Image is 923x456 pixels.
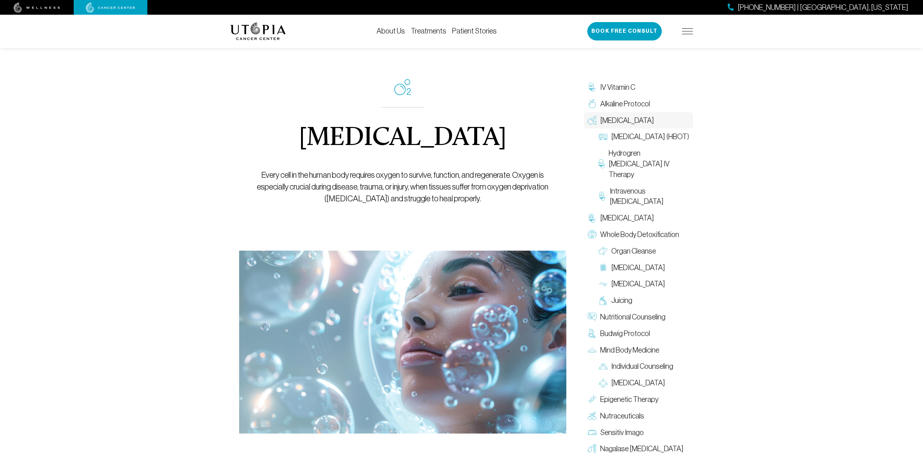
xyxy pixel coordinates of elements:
img: Oxygen Therapy [588,116,597,125]
img: Individual Counseling [599,362,608,371]
a: Budwig Protocol [584,325,693,342]
a: Alkaline Protocol [584,96,693,112]
img: Colon Therapy [599,263,608,272]
span: Intravenous [MEDICAL_DATA] [610,186,689,207]
span: [MEDICAL_DATA] [600,213,654,223]
span: [MEDICAL_DATA] [600,115,654,126]
a: [MEDICAL_DATA] [595,276,693,292]
h1: [MEDICAL_DATA] [299,125,506,152]
a: Whole Body Detoxification [584,226,693,243]
span: Whole Body Detoxification [600,229,679,240]
img: Nutritional Counseling [588,312,597,321]
a: [MEDICAL_DATA] [584,112,693,129]
a: [MEDICAL_DATA] (HBOT) [595,128,693,145]
img: Alkaline Protocol [588,99,597,108]
img: Nagalase Blood Test [588,445,597,453]
a: [MEDICAL_DATA] [584,210,693,226]
img: Juicing [599,296,608,305]
a: Individual Counseling [595,358,693,375]
a: Juicing [595,292,693,309]
img: Budwig Protocol [588,329,597,338]
img: Mind Body Medicine [588,346,597,354]
a: Sensitiv Imago [584,424,693,441]
span: Epigenetic Therapy [600,394,658,405]
span: Organ Cleanse [611,246,656,257]
a: Patient Stories [452,27,497,35]
span: IV Vitamin C [600,82,635,93]
a: [MEDICAL_DATA] [595,259,693,276]
span: Nagalase [MEDICAL_DATA] [600,443,683,454]
img: Lymphatic Massage [599,280,608,289]
img: cancer center [86,3,135,13]
a: Organ Cleanse [595,243,693,259]
a: Epigenetic Therapy [584,391,693,408]
img: Oxygen Therapy [239,251,566,434]
img: Intravenous Ozone Therapy [599,192,606,201]
img: Sensitiv Imago [588,428,597,437]
img: Chelation Therapy [588,214,597,223]
img: Hyperbaric Oxygen Therapy (HBOT) [599,132,608,141]
p: Every cell in the human body requires oxygen to survive, function, and regenerate. Oxygen is espe... [256,169,549,205]
img: IV Vitamin C [588,83,597,92]
span: [MEDICAL_DATA] (HBOT) [611,131,689,142]
span: Budwig Protocol [600,328,650,339]
a: Nutraceuticals [584,408,693,424]
a: About Us [377,27,405,35]
a: Nutritional Counseling [584,309,693,325]
span: Nutraceuticals [600,411,644,421]
img: Organ Cleanse [599,247,608,255]
span: [MEDICAL_DATA] [611,262,665,273]
a: [MEDICAL_DATA] [595,375,693,391]
img: logo [230,22,286,40]
a: Intravenous [MEDICAL_DATA] [595,183,693,210]
img: icon-hamburger [682,28,693,34]
img: icon [394,79,411,95]
span: [MEDICAL_DATA] [611,279,665,289]
span: [PHONE_NUMBER] | [GEOGRAPHIC_DATA], [US_STATE] [738,2,908,13]
span: Mind Body Medicine [600,345,659,356]
span: Individual Counseling [611,361,673,372]
a: IV Vitamin C [584,79,693,96]
a: Hydrogren [MEDICAL_DATA] IV Therapy [595,145,693,183]
img: Nutraceuticals [588,411,597,420]
span: Nutritional Counseling [600,312,665,322]
img: Whole Body Detoxification [588,230,597,239]
img: wellness [14,3,60,13]
span: Sensitiv Imago [600,427,644,438]
img: Hydrogren Peroxide IV Therapy [599,159,605,168]
button: Book Free Consult [587,22,662,40]
a: [PHONE_NUMBER] | [GEOGRAPHIC_DATA], [US_STATE] [728,2,908,13]
img: Epigenetic Therapy [588,395,597,404]
span: [MEDICAL_DATA] [611,378,665,388]
a: Mind Body Medicine [584,342,693,358]
a: Treatments [411,27,446,35]
span: Hydrogren [MEDICAL_DATA] IV Therapy [609,148,689,180]
img: Group Therapy [599,379,608,388]
span: Alkaline Protocol [600,99,650,109]
span: Juicing [611,295,632,306]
